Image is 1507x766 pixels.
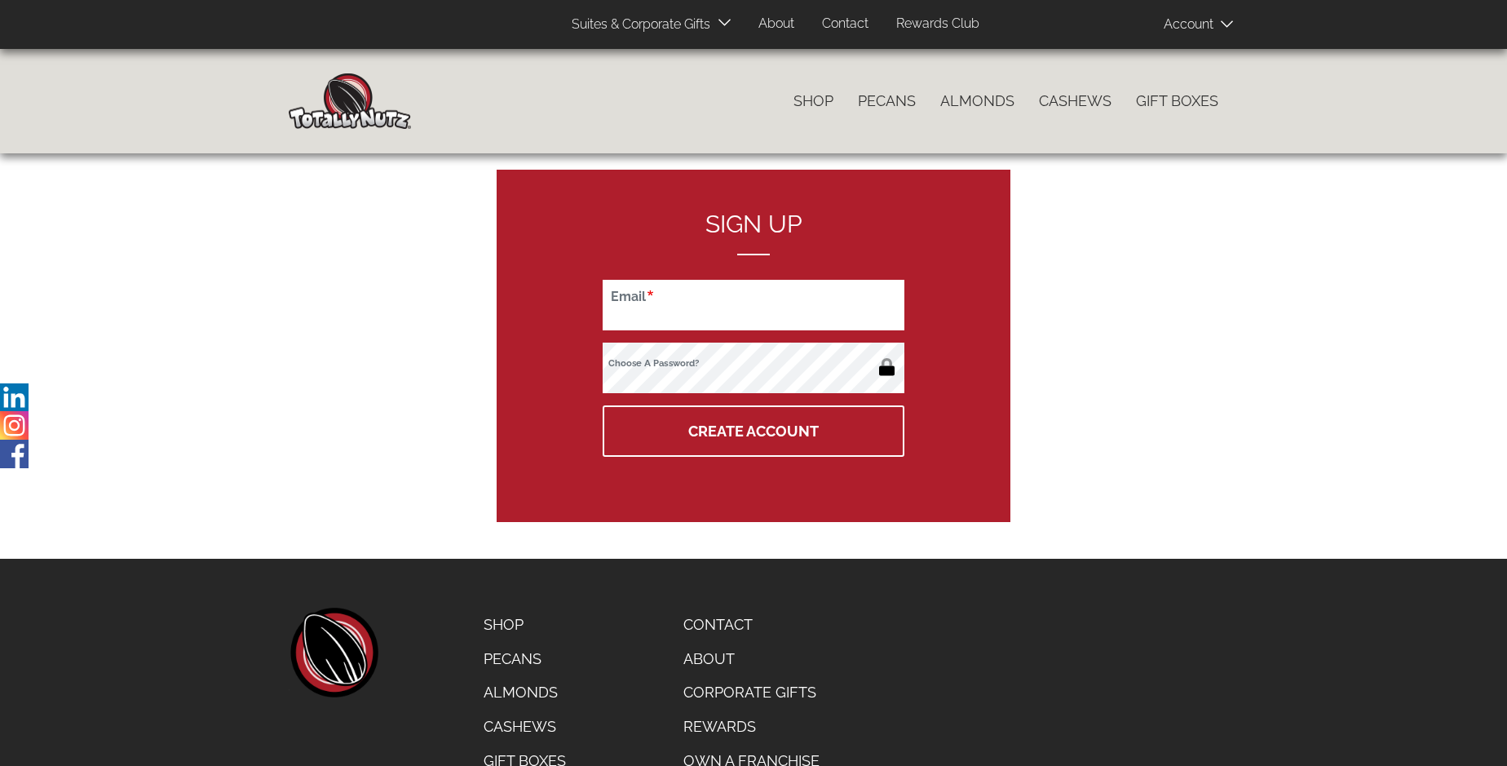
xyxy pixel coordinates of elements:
a: Contact [810,8,881,40]
a: Corporate Gifts [671,675,832,710]
button: Create Account [603,405,904,457]
a: Pecans [846,84,928,118]
a: Almonds [928,84,1027,118]
a: Rewards Club [884,8,992,40]
input: Email [603,280,904,330]
a: About [746,8,807,40]
a: home [289,608,378,697]
img: Home [289,73,411,129]
a: Almonds [471,675,578,710]
a: Contact [671,608,832,642]
h2: Sign up [603,210,904,255]
a: Shop [471,608,578,642]
a: Shop [781,84,846,118]
a: Pecans [471,642,578,676]
a: Cashews [471,710,578,744]
a: Cashews [1027,84,1124,118]
a: Gift Boxes [1124,84,1231,118]
a: Suites & Corporate Gifts [559,9,715,41]
a: Rewards [671,710,832,744]
a: About [671,642,832,676]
